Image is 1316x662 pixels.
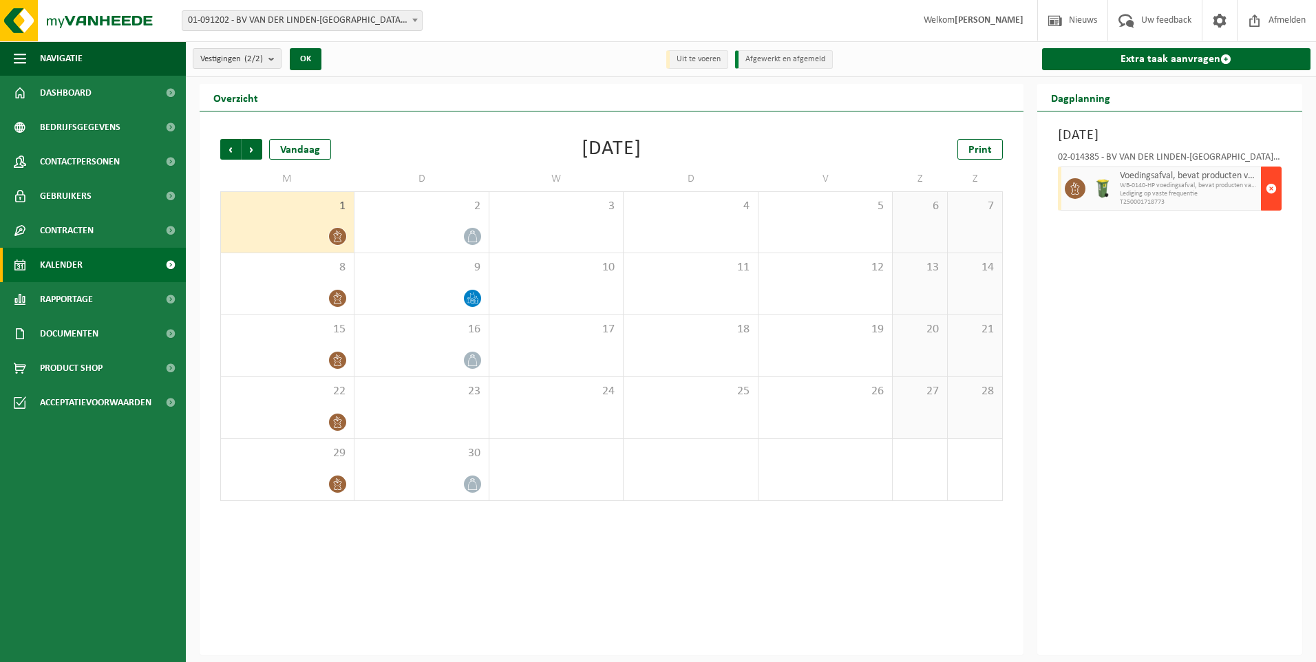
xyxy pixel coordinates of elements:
h3: [DATE] [1058,125,1282,146]
td: D [624,167,758,191]
span: T250001718773 [1120,198,1258,206]
span: 28 [955,384,995,399]
a: Print [957,139,1003,160]
div: 02-014385 - BV VAN DER LINDEN-[GEOGRAPHIC_DATA] - [GEOGRAPHIC_DATA] [1058,153,1282,167]
span: 12 [765,260,885,275]
span: Volgende [242,139,262,160]
span: 22 [228,384,347,399]
strong: [PERSON_NAME] [955,15,1023,25]
span: 13 [900,260,940,275]
span: 1 [228,199,347,214]
span: 26 [765,384,885,399]
span: 16 [361,322,481,337]
span: 01-091202 - BV VAN DER LINDEN-CREVE - WACHTEBEKE [182,11,422,30]
span: 30 [361,446,481,461]
img: WB-0140-HPE-GN-50 [1092,178,1113,199]
span: 18 [630,322,750,337]
span: Vorige [220,139,241,160]
span: WB-0140-HP voedingsafval, bevat producten van dierlijke oors [1120,182,1258,190]
li: Uit te voeren [666,50,728,69]
span: 9 [361,260,481,275]
span: 24 [496,384,616,399]
span: Documenten [40,317,98,351]
td: W [489,167,624,191]
span: 8 [228,260,347,275]
button: OK [290,48,321,70]
div: Vandaag [269,139,331,160]
span: Print [968,145,992,156]
span: Rapportage [40,282,93,317]
span: 01-091202 - BV VAN DER LINDEN-CREVE - WACHTEBEKE [182,10,423,31]
span: 4 [630,199,750,214]
h2: Dagplanning [1037,84,1124,111]
span: 5 [765,199,885,214]
span: 7 [955,199,995,214]
span: Acceptatievoorwaarden [40,385,151,420]
span: Gebruikers [40,179,92,213]
span: Lediging op vaste frequentie [1120,190,1258,198]
span: 15 [228,322,347,337]
td: M [220,167,354,191]
count: (2/2) [244,54,263,63]
span: Vestigingen [200,49,263,70]
span: Contracten [40,213,94,248]
li: Afgewerkt en afgemeld [735,50,833,69]
h2: Overzicht [200,84,272,111]
div: [DATE] [582,139,641,160]
span: Bedrijfsgegevens [40,110,120,145]
span: 20 [900,322,940,337]
span: 10 [496,260,616,275]
span: 3 [496,199,616,214]
span: 17 [496,322,616,337]
span: Dashboard [40,76,92,110]
td: D [354,167,489,191]
span: Navigatie [40,41,83,76]
span: Voedingsafval, bevat producten van dierlijke oorsprong, onverpakt, categorie 3 [1120,171,1258,182]
span: 23 [361,384,481,399]
span: 21 [955,322,995,337]
span: Kalender [40,248,83,282]
span: 2 [361,199,481,214]
span: 6 [900,199,940,214]
span: 25 [630,384,750,399]
span: 11 [630,260,750,275]
a: Extra taak aanvragen [1042,48,1311,70]
span: 19 [765,322,885,337]
td: Z [948,167,1003,191]
span: Product Shop [40,351,103,385]
span: 27 [900,384,940,399]
span: 14 [955,260,995,275]
span: Contactpersonen [40,145,120,179]
td: V [758,167,893,191]
td: Z [893,167,948,191]
span: 29 [228,446,347,461]
button: Vestigingen(2/2) [193,48,282,69]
